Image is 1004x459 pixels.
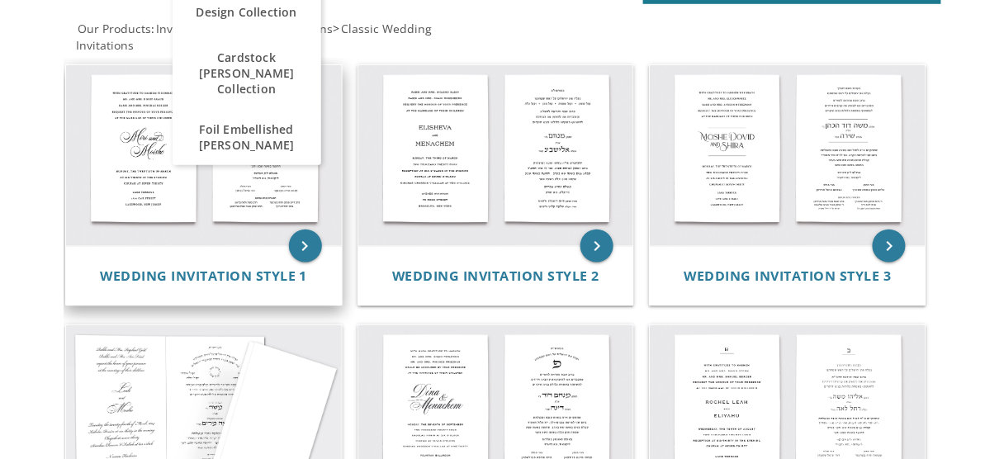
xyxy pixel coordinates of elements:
[684,267,892,285] span: Wedding Invitation Style 3
[154,21,214,36] a: Invitations
[100,268,307,284] a: Wedding Invitation Style 1
[392,267,599,285] span: Wedding Invitation Style 2
[177,41,317,105] span: Cardstock [PERSON_NAME] Collection
[156,21,214,36] span: Invitations
[650,65,926,246] img: Wedding Invitation Style 3
[873,229,906,263] a: keyboard_arrow_right
[392,268,599,284] a: Wedding Invitation Style 2
[580,229,613,263] a: keyboard_arrow_right
[76,21,432,53] a: Classic Wedding Invitations
[173,109,321,165] a: Foil Embellished [PERSON_NAME]
[76,21,151,36] a: Our Products
[100,267,307,285] span: Wedding Invitation Style 1
[64,21,502,54] div: :
[76,21,432,53] span: >
[173,37,321,109] a: Cardstock [PERSON_NAME] Collection
[289,229,322,263] a: keyboard_arrow_right
[684,268,892,284] a: Wedding Invitation Style 3
[66,65,342,246] img: Wedding Invitation Style 1
[358,65,634,246] img: Wedding Invitation Style 2
[177,113,317,161] span: Foil Embellished [PERSON_NAME]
